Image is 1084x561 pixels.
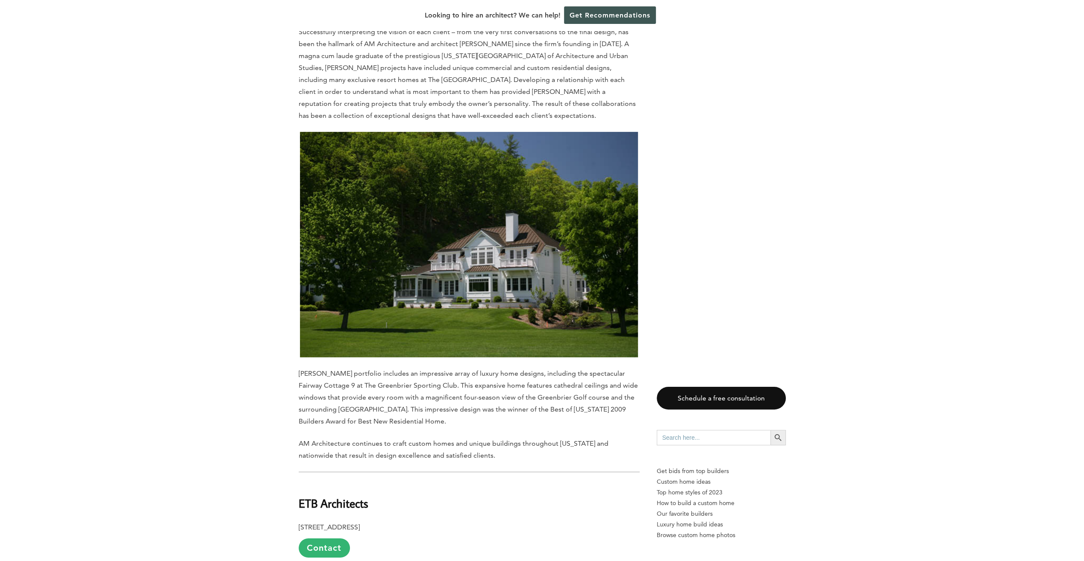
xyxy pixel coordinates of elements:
[657,519,786,530] a: Luxury home build ideas
[299,26,640,122] p: Successfully interpreting the vision of each client – from the very first conversations to the fi...
[657,508,786,519] a: Our favorite builders
[657,498,786,508] a: How to build a custom home
[299,538,350,558] a: Contact
[657,430,770,445] input: Search here...
[564,6,656,24] a: Get Recommendations
[657,387,786,409] a: Schedule a free consultation
[657,487,786,498] a: Top home styles of 2023
[773,433,783,442] svg: Search
[299,438,640,462] p: AM Architecture continues to craft custom homes and unique buildings throughout [US_STATE] and na...
[657,476,786,487] a: Custom home ideas
[657,530,786,541] a: Browse custom home photos
[920,500,1074,551] iframe: Drift Widget Chat Controller
[657,466,786,476] p: Get bids from top builders
[299,496,368,511] b: ETB Architects
[299,523,360,531] b: [STREET_ADDRESS]
[299,368,640,427] p: [PERSON_NAME] portfolio includes an impressive array of luxury home designs, including the specta...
